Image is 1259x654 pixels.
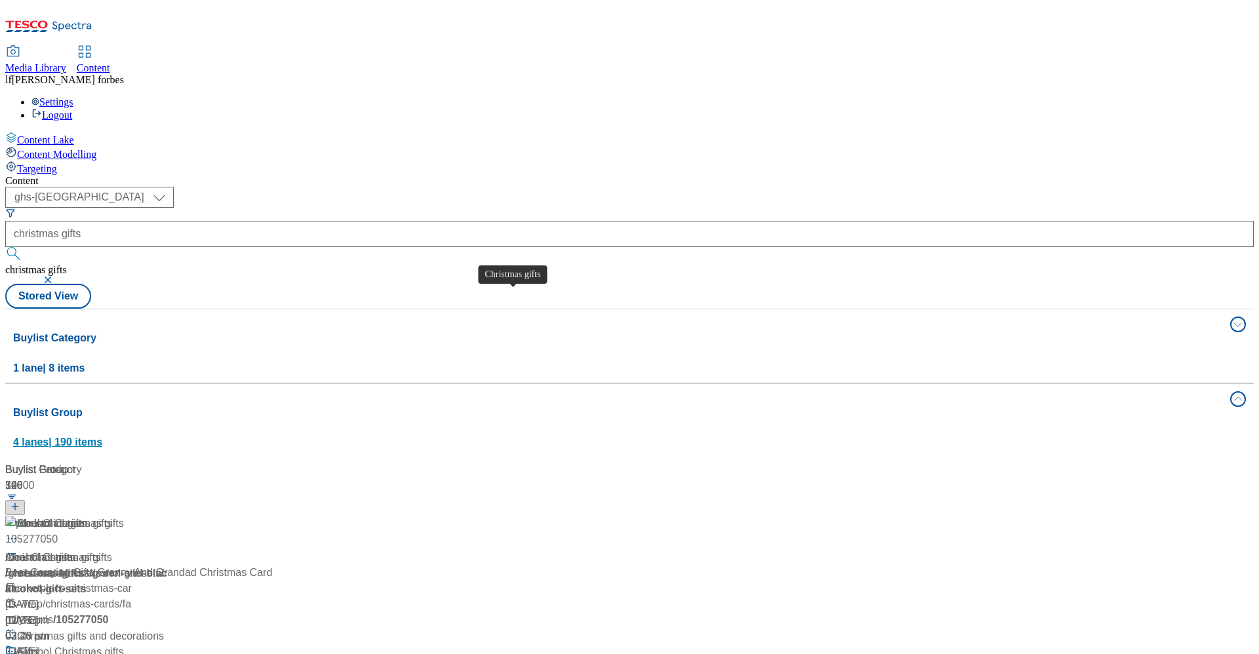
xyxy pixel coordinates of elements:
div: 105277050 [5,531,58,547]
h4: Buylist Group [13,405,1222,421]
span: Media Library [5,62,66,73]
button: Buylist Group4 lanes| 190 items [5,384,1254,457]
a: Media Library [5,47,66,74]
div: Bear Carrying Gifts Granny And Grandad Christmas Card [5,565,272,581]
a: Content Lake [5,132,1254,146]
img: product image [5,516,82,531]
a: Settings [31,96,73,107]
span: 1 lane | 8 items [13,362,85,374]
a: Content Modelling [5,146,1254,161]
button: Buylist Category1 lane| 8 items [5,309,1254,383]
span: / 105277050 [53,614,109,625]
span: [PERSON_NAME] forbes [12,74,124,85]
a: Logout [31,109,72,121]
div: Content [5,175,1254,187]
h4: Buylist Category [13,330,1222,346]
span: Targeting [17,163,57,174]
a: Content [77,47,110,74]
button: Stored View [5,284,91,309]
span: / christmas-cards [43,598,119,609]
span: Content Modelling [17,149,96,160]
span: Content [77,62,110,73]
a: Targeting [5,161,1254,175]
svg: Search Filters [5,208,16,218]
div: Buylist Product [5,462,517,478]
input: Search [5,221,1254,247]
div: 10000 [5,478,517,493]
span: Content Lake [17,134,74,145]
span: / marketplace-christmas-cards-wrap [5,583,132,609]
span: lf [5,74,12,85]
span: christmas gifts [5,264,67,275]
span: 4 lanes | 190 items [13,436,102,448]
